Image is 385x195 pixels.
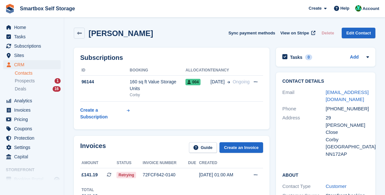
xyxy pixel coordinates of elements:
[80,104,130,123] a: Create a Subscription
[210,79,225,85] span: [DATE]
[350,54,359,61] a: Add
[3,42,61,51] a: menu
[80,107,125,120] div: Create a Subscription
[282,89,326,103] div: Email
[3,115,61,124] a: menu
[14,124,53,133] span: Coupons
[305,54,312,60] div: 0
[55,78,61,84] div: 1
[188,158,199,168] th: Due
[17,3,78,14] a: Smartbox Self Storage
[14,143,53,152] span: Settings
[282,114,326,158] div: Address
[280,30,309,36] span: View on Stripe
[80,142,106,153] h2: Invoices
[319,28,337,38] button: Delete
[3,32,61,41] a: menu
[89,29,153,38] h2: [PERSON_NAME]
[326,114,369,136] div: 29 [PERSON_NAME] Close
[282,183,326,190] div: Contact Type
[290,54,303,60] h2: Tasks
[14,51,53,60] span: Sites
[5,4,15,14] img: stora-icon-8386f47178a22dfd0bd8f6a31ec36ba5ce8667c1dd55bd0f319d3a0aa187defe.svg
[116,172,136,178] span: Retrying
[199,158,245,168] th: Created
[3,124,61,133] a: menu
[130,65,185,76] th: Booking
[14,23,53,32] span: Home
[228,28,275,38] button: Sync payment methods
[326,183,346,189] a: Customer
[14,96,53,105] span: Analytics
[3,60,61,69] a: menu
[326,136,369,144] div: Corby
[14,60,53,69] span: CRM
[14,32,53,41] span: Tasks
[233,79,250,84] span: Ongoing
[80,158,116,168] th: Amount
[14,42,53,51] span: Subscriptions
[326,89,369,102] a: [EMAIL_ADDRESS][DOMAIN_NAME]
[210,65,250,76] th: Tenancy
[3,106,61,115] a: menu
[363,5,379,12] span: Account
[342,28,375,38] a: Edit Contact
[326,151,369,158] div: NN172AP
[326,105,369,113] div: [PHONE_NUMBER]
[15,78,61,84] a: Prospects 1
[219,142,263,153] a: Create an Invoice
[3,96,61,105] a: menu
[14,134,53,143] span: Protection
[3,23,61,32] a: menu
[199,172,245,178] div: [DATE] 01:00 AM
[3,143,61,152] a: menu
[326,143,369,151] div: [GEOGRAPHIC_DATA]
[80,79,130,85] div: 96144
[278,28,317,38] a: View on Stripe
[309,5,321,12] span: Create
[282,172,369,178] h2: About
[185,79,201,85] span: 004
[53,86,61,92] div: 16
[3,152,61,161] a: menu
[80,54,263,61] h2: Subscriptions
[3,175,61,184] a: menu
[15,86,26,92] span: Deals
[130,79,185,92] div: 160 sq ft Value Storage Units
[189,142,217,153] a: Guide
[14,106,53,115] span: Invoices
[185,65,210,76] th: Allocation
[14,115,53,124] span: Pricing
[282,79,369,84] h2: Contact Details
[340,5,349,12] span: Help
[6,167,64,173] span: Storefront
[15,70,61,76] a: Contacts
[143,158,188,168] th: Invoice number
[14,152,53,161] span: Capital
[116,158,142,168] th: Status
[3,51,61,60] a: menu
[53,175,61,183] a: Preview store
[15,86,61,92] a: Deals 16
[282,105,326,113] div: Phone
[143,172,188,178] div: 72FCF642-0140
[355,5,362,12] img: Elinor Shepherd
[130,92,185,98] div: Corby
[81,172,98,178] span: £141.19
[3,134,61,143] a: menu
[15,78,35,84] span: Prospects
[81,187,98,193] div: Total
[14,175,53,184] span: Booking Portal
[80,65,130,76] th: ID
